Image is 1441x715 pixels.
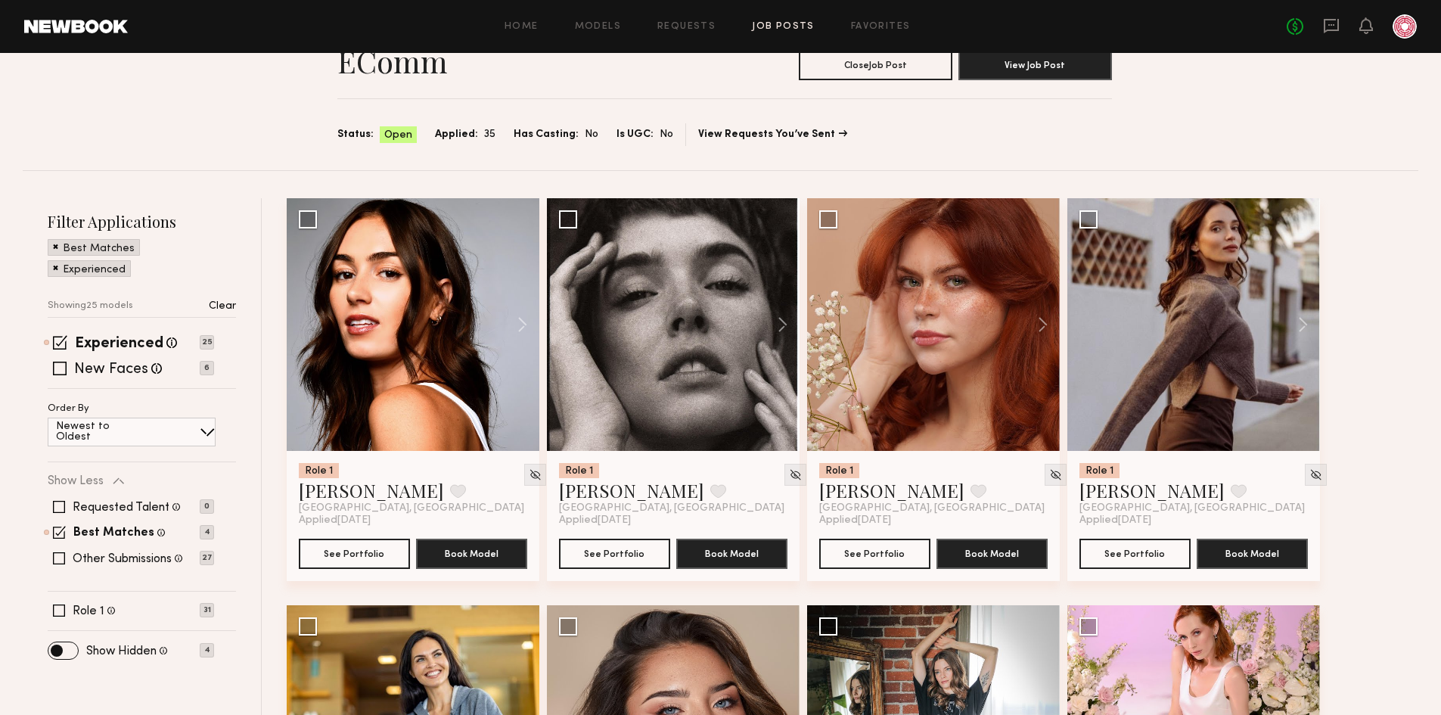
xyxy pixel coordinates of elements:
[299,463,339,478] div: Role 1
[75,337,163,352] label: Experienced
[559,478,704,502] a: [PERSON_NAME]
[200,525,214,539] p: 4
[789,468,802,481] img: Unhide Model
[851,22,911,32] a: Favorites
[799,50,952,80] button: CloseJob Post
[819,463,859,478] div: Role 1
[676,539,787,569] button: Book Model
[958,50,1112,80] button: View Job Post
[616,126,654,143] span: Is UGC:
[1079,463,1120,478] div: Role 1
[936,546,1048,559] a: Book Model
[63,244,135,254] p: Best Matches
[559,463,599,478] div: Role 1
[337,5,725,80] h1: Wearables Summer 2026 eComm
[416,539,527,569] button: Book Model
[1049,468,1062,481] img: Unhide Model
[1197,546,1308,559] a: Book Model
[384,128,412,143] span: Open
[660,126,673,143] span: No
[559,502,784,514] span: [GEOGRAPHIC_DATA], [GEOGRAPHIC_DATA]
[73,502,169,514] label: Requested Talent
[505,22,539,32] a: Home
[200,499,214,514] p: 0
[299,502,524,514] span: [GEOGRAPHIC_DATA], [GEOGRAPHIC_DATA]
[819,514,1048,527] div: Applied [DATE]
[484,126,495,143] span: 35
[559,514,787,527] div: Applied [DATE]
[200,603,214,617] p: 31
[56,421,146,443] p: Newest to Oldest
[1079,502,1305,514] span: [GEOGRAPHIC_DATA], [GEOGRAPHIC_DATA]
[337,126,374,143] span: Status:
[48,475,104,487] p: Show Less
[1079,539,1191,569] button: See Portfolio
[514,126,579,143] span: Has Casting:
[819,502,1045,514] span: [GEOGRAPHIC_DATA], [GEOGRAPHIC_DATA]
[209,301,236,312] p: Clear
[200,361,214,375] p: 6
[1079,478,1225,502] a: [PERSON_NAME]
[200,335,214,350] p: 25
[585,126,598,143] span: No
[73,553,172,565] label: Other Submissions
[819,478,964,502] a: [PERSON_NAME]
[200,551,214,565] p: 27
[575,22,621,32] a: Models
[676,546,787,559] a: Book Model
[48,211,236,232] h2: Filter Applications
[299,478,444,502] a: [PERSON_NAME]
[86,645,157,657] label: Show Hidden
[74,362,148,378] label: New Faces
[73,605,104,617] label: Role 1
[416,546,527,559] a: Book Model
[299,539,410,569] button: See Portfolio
[73,527,154,539] label: Best Matches
[200,643,214,657] p: 4
[63,265,126,275] p: Experienced
[1079,514,1308,527] div: Applied [DATE]
[657,22,716,32] a: Requests
[819,539,930,569] button: See Portfolio
[299,514,527,527] div: Applied [DATE]
[936,539,1048,569] button: Book Model
[48,404,89,414] p: Order By
[48,301,133,311] p: Showing 25 models
[559,539,670,569] button: See Portfolio
[1309,468,1322,481] img: Unhide Model
[1197,539,1308,569] button: Book Model
[698,129,847,140] a: View Requests You’ve Sent
[752,22,815,32] a: Job Posts
[435,126,478,143] span: Applied:
[529,468,542,481] img: Unhide Model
